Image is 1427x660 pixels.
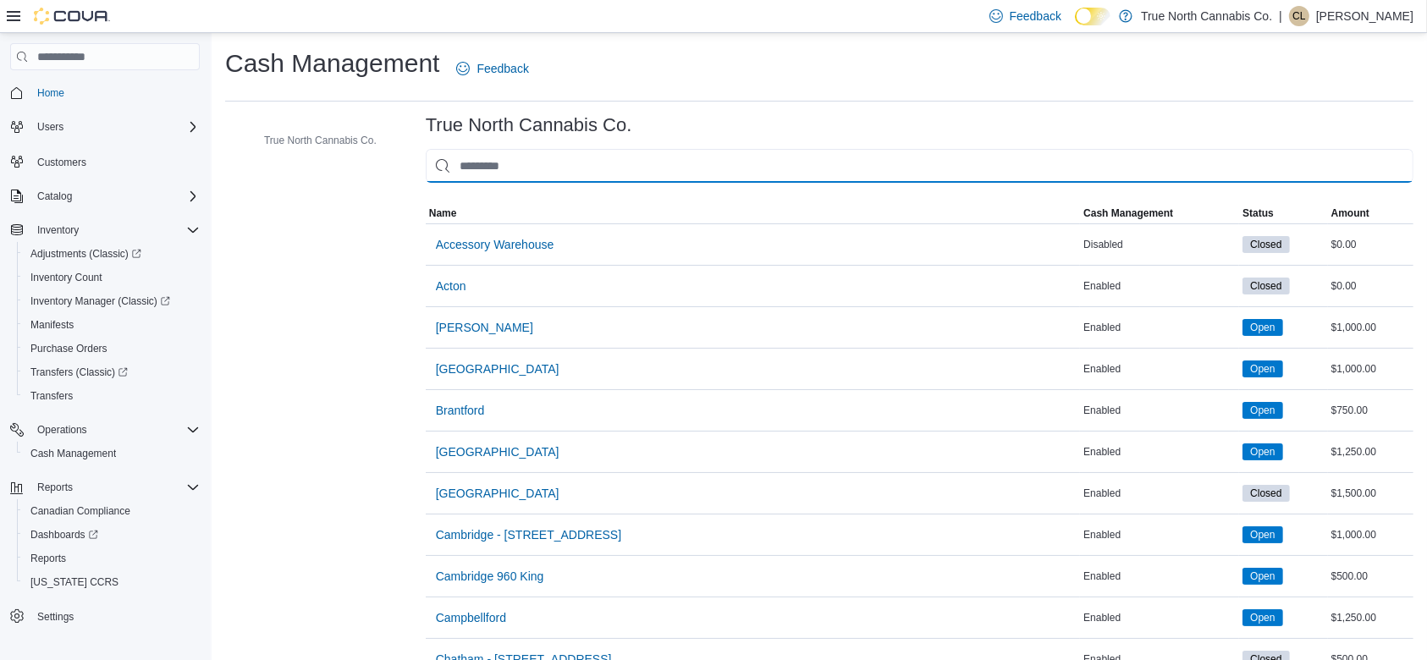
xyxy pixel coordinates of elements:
span: Canadian Compliance [30,504,130,518]
button: Home [3,80,207,105]
div: $750.00 [1328,400,1413,421]
span: Accessory Warehouse [436,236,554,253]
a: Dashboards [24,525,105,545]
span: Inventory Manager (Classic) [30,294,170,308]
a: [US_STATE] CCRS [24,572,125,592]
span: Reports [30,477,200,498]
button: True North Cannabis Co. [240,130,383,151]
span: Open [1250,610,1275,625]
a: Inventory Manager (Classic) [24,291,177,311]
span: Transfers [30,389,73,403]
span: Catalog [37,190,72,203]
button: Catalog [30,186,79,206]
a: Purchase Orders [24,338,114,359]
span: Adjustments (Classic) [30,247,141,261]
button: Inventory [30,220,85,240]
a: Adjustments (Classic) [17,242,207,266]
span: Open [1242,402,1282,419]
button: Acton [429,269,473,303]
span: Closed [1242,485,1289,502]
div: $1,000.00 [1328,525,1413,545]
button: Inventory [3,218,207,242]
div: Enabled [1080,276,1239,296]
div: $1,000.00 [1328,317,1413,338]
a: Adjustments (Classic) [24,244,148,264]
button: Status [1239,203,1327,223]
span: Open [1250,527,1275,542]
div: $0.00 [1328,276,1413,296]
button: Customers [3,149,207,173]
div: $1,500.00 [1328,483,1413,503]
button: Users [30,117,70,137]
span: Closed [1242,236,1289,253]
span: Operations [37,423,87,437]
button: Reports [30,477,80,498]
span: Open [1242,568,1282,585]
span: Acton [436,278,466,294]
a: Inventory Manager (Classic) [17,289,207,313]
button: Inventory Count [17,266,207,289]
span: Transfers (Classic) [24,362,200,382]
span: Operations [30,420,200,440]
span: Catalog [30,186,200,206]
div: Enabled [1080,525,1239,545]
div: Charity Larocque [1289,6,1309,26]
div: Enabled [1080,442,1239,462]
button: Purchase Orders [17,337,207,360]
span: Open [1242,526,1282,543]
span: Inventory Manager (Classic) [24,291,200,311]
span: Status [1242,206,1274,220]
span: Cambridge - [STREET_ADDRESS] [436,526,621,543]
span: Dark Mode [1075,25,1076,26]
p: | [1279,6,1282,26]
span: Open [1242,443,1282,460]
span: Feedback [477,60,528,77]
span: Canadian Compliance [24,501,200,521]
p: [PERSON_NAME] [1316,6,1413,26]
button: [US_STATE] CCRS [17,570,207,594]
span: Closed [1250,486,1281,501]
button: [PERSON_NAME] [429,311,540,344]
span: [GEOGRAPHIC_DATA] [436,360,559,377]
span: Cash Management [24,443,200,464]
span: Transfers (Classic) [30,366,128,379]
span: Name [429,206,457,220]
a: Canadian Compliance [24,501,137,521]
span: Reports [24,548,200,569]
span: [PERSON_NAME] [436,319,533,336]
h3: True North Cannabis Co. [426,115,632,135]
div: $1,250.00 [1328,608,1413,628]
span: Brantford [436,402,485,419]
button: Operations [3,418,207,442]
span: Amount [1331,206,1369,220]
button: [GEOGRAPHIC_DATA] [429,476,566,510]
a: Transfers (Classic) [17,360,207,384]
a: Home [30,83,71,103]
div: $1,250.00 [1328,442,1413,462]
div: Enabled [1080,359,1239,379]
span: Washington CCRS [24,572,200,592]
img: Cova [34,8,110,25]
span: [GEOGRAPHIC_DATA] [436,443,559,460]
button: Canadian Compliance [17,499,207,523]
span: Home [30,82,200,103]
button: Brantford [429,393,492,427]
button: Users [3,115,207,139]
span: Cambridge 960 King [436,568,544,585]
button: Name [426,203,1080,223]
button: Transfers [17,384,207,408]
button: Accessory Warehouse [429,228,561,261]
span: Purchase Orders [24,338,200,359]
a: Manifests [24,315,80,335]
span: Purchase Orders [30,342,107,355]
a: Transfers [24,386,80,406]
div: Enabled [1080,608,1239,628]
span: Dashboards [24,525,200,545]
span: Users [37,120,63,134]
span: [GEOGRAPHIC_DATA] [436,485,559,502]
a: Cash Management [24,443,123,464]
span: Dashboards [30,528,98,542]
span: Open [1242,609,1282,626]
a: Inventory Count [24,267,109,288]
span: Customers [30,151,200,172]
